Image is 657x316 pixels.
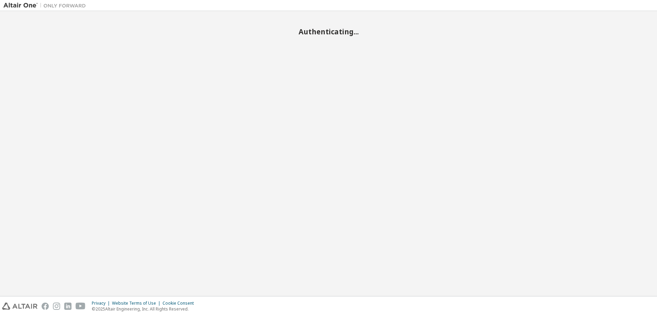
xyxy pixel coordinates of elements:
[163,301,198,306] div: Cookie Consent
[42,303,49,310] img: facebook.svg
[53,303,60,310] img: instagram.svg
[3,27,654,36] h2: Authenticating...
[92,306,198,312] p: © 2025 Altair Engineering, Inc. All Rights Reserved.
[92,301,112,306] div: Privacy
[3,2,89,9] img: Altair One
[76,303,86,310] img: youtube.svg
[64,303,71,310] img: linkedin.svg
[112,301,163,306] div: Website Terms of Use
[2,303,37,310] img: altair_logo.svg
